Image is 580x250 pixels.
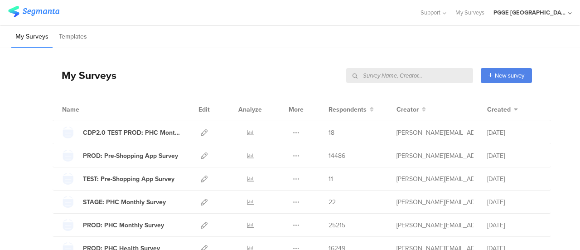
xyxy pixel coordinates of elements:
div: PROD: PHC Monthly Survey [83,221,164,230]
button: Created [487,105,518,114]
div: davila.a.5@pg.com [396,174,474,184]
input: Survey Name, Creator... [346,68,473,83]
li: My Surveys [11,26,53,48]
div: PGGE [GEOGRAPHIC_DATA] [493,8,566,17]
a: PROD: Pre-Shopping App Survey [62,150,178,162]
span: Respondents [329,105,367,114]
span: 11 [329,174,333,184]
div: [DATE] [487,151,541,161]
div: [DATE] [487,174,541,184]
button: Creator [396,105,426,114]
div: More [286,98,306,121]
div: My Surveys [53,68,116,83]
span: 22 [329,197,336,207]
div: venket.v@pg.com [396,151,474,161]
div: davila.a.5@pg.com [396,128,474,137]
div: CDP2.0 TEST PROD: PHC Monthly Survey [83,128,181,137]
div: STAGE: PHC Monthly Survey [83,197,166,207]
a: PROD: PHC Monthly Survey [62,219,164,231]
span: 18 [329,128,334,137]
img: segmanta logo [8,6,59,17]
div: Edit [194,98,214,121]
span: Creator [396,105,419,114]
div: venket.v@pg.com [396,221,474,230]
div: [DATE] [487,197,541,207]
a: STAGE: PHC Monthly Survey [62,196,166,208]
button: Respondents [329,105,374,114]
div: Name [62,105,116,114]
div: PROD: Pre-Shopping App Survey [83,151,178,161]
span: 25215 [329,221,345,230]
div: [DATE] [487,128,541,137]
span: New survey [495,71,524,80]
div: Analyze [237,98,264,121]
a: CDP2.0 TEST PROD: PHC Monthly Survey [62,127,181,138]
div: [DATE] [487,221,541,230]
div: venket.v@pg.com [396,197,474,207]
li: Templates [55,26,91,48]
div: TEST: Pre-Shopping App Survey [83,174,174,184]
span: 14486 [329,151,345,161]
span: Created [487,105,511,114]
a: TEST: Pre-Shopping App Survey [62,173,174,185]
span: Support [420,8,440,17]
